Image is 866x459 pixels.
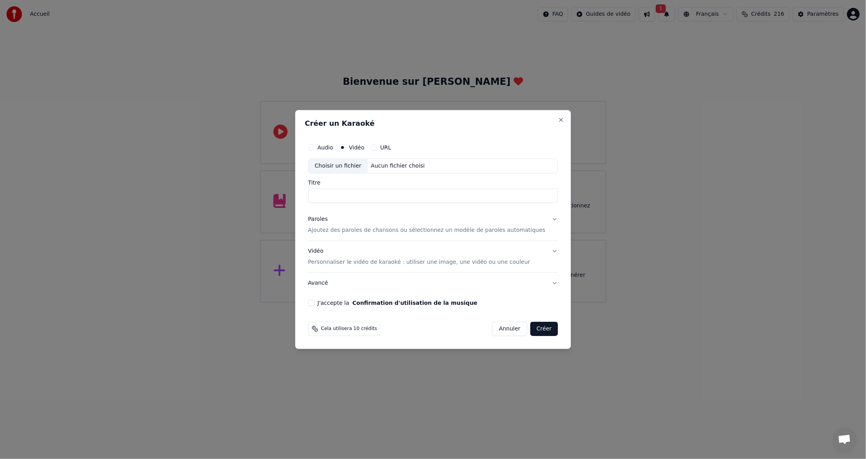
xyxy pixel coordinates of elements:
p: Ajoutez des paroles de chansons ou sélectionnez un modèle de paroles automatiques [308,226,546,234]
label: Vidéo [349,145,364,150]
span: Cela utilisera 10 crédits [321,326,377,332]
button: Annuler [492,322,527,336]
button: Avancé [308,273,558,293]
label: J'accepte la [318,300,477,306]
div: Paroles [308,215,328,223]
label: URL [380,145,391,150]
button: ParolesAjoutez des paroles de chansons ou sélectionnez un modèle de paroles automatiques [308,209,558,241]
button: J'accepte la [352,300,477,306]
button: VidéoPersonnaliser le vidéo de karaoké : utiliser une image, une vidéo ou une couleur [308,241,558,272]
button: Créer [530,322,558,336]
div: Choisir un fichier [309,159,368,173]
div: Vidéo [308,247,530,266]
label: Audio [318,145,333,150]
h2: Créer un Karaoké [305,120,561,127]
p: Personnaliser le vidéo de karaoké : utiliser une image, une vidéo ou une couleur [308,258,530,266]
label: Titre [308,180,558,185]
div: Aucun fichier choisi [368,162,428,170]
